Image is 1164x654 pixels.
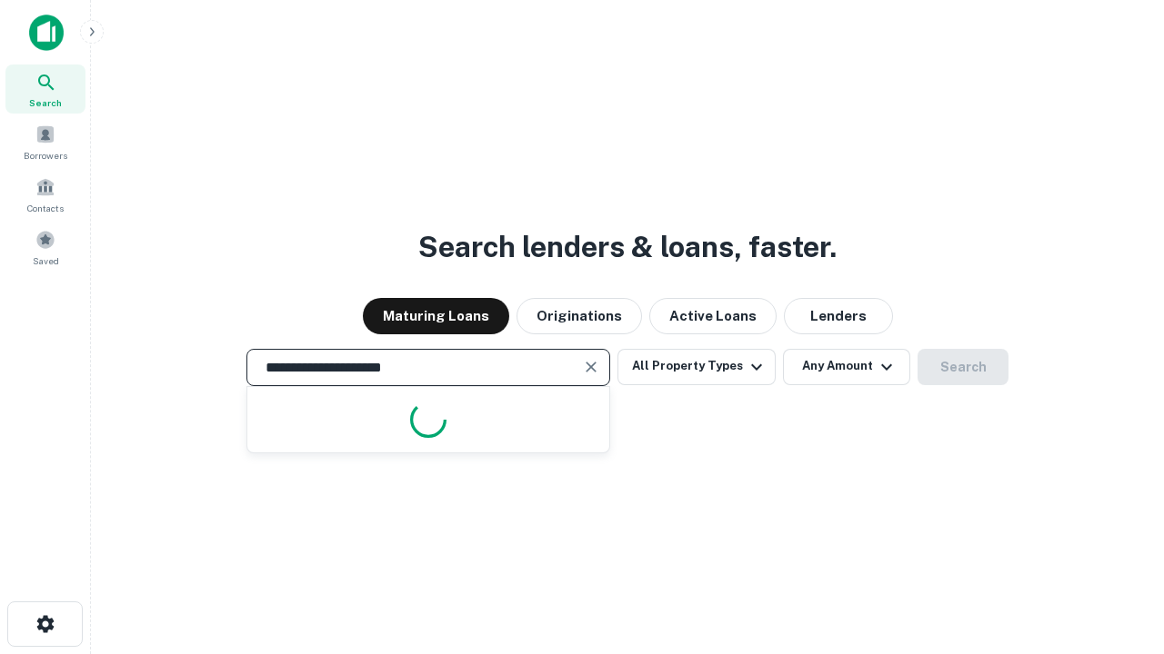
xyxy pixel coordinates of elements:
[29,15,64,51] img: capitalize-icon.png
[617,349,776,385] button: All Property Types
[783,349,910,385] button: Any Amount
[1073,509,1164,596] iframe: Chat Widget
[27,201,64,215] span: Contacts
[418,225,837,269] h3: Search lenders & loans, faster.
[5,117,85,166] a: Borrowers
[578,354,604,380] button: Clear
[5,170,85,219] a: Contacts
[517,298,642,334] button: Originations
[5,223,85,272] a: Saved
[649,298,777,334] button: Active Loans
[363,298,509,334] button: Maturing Loans
[33,253,59,268] span: Saved
[784,298,893,334] button: Lenders
[24,148,67,163] span: Borrowers
[5,64,85,114] a: Search
[29,95,62,110] span: Search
